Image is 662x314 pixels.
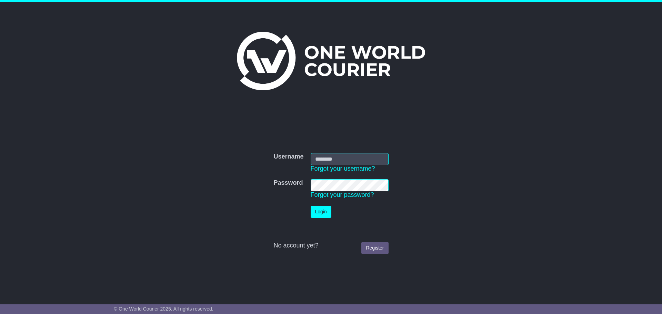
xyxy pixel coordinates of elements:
label: Password [273,179,303,187]
label: Username [273,153,303,161]
a: Register [361,242,388,254]
a: Forgot your password? [311,191,374,198]
a: Forgot your username? [311,165,375,172]
span: © One World Courier 2025. All rights reserved. [114,306,213,312]
div: No account yet? [273,242,388,250]
img: One World [237,32,425,90]
button: Login [311,206,331,218]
